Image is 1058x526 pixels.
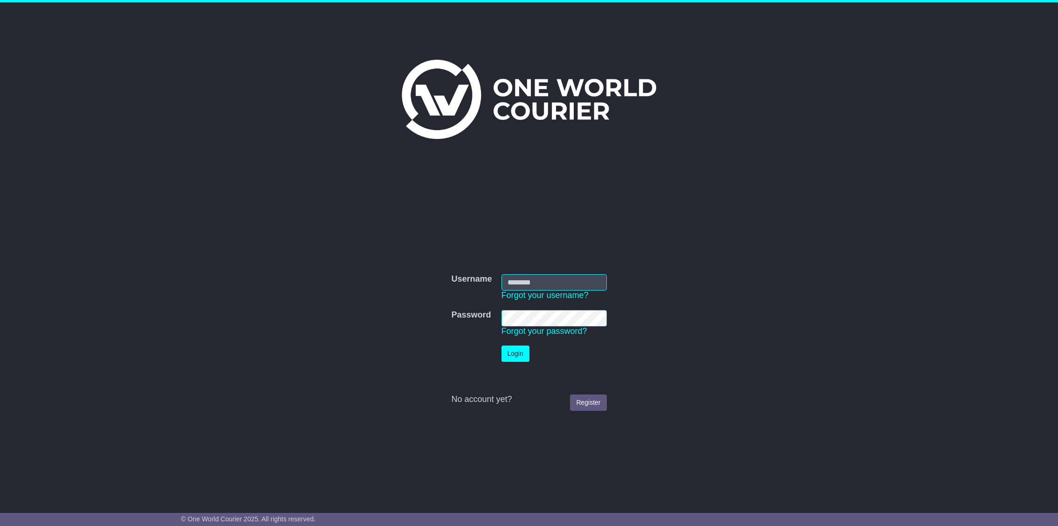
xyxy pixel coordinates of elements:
[502,291,589,300] a: Forgot your username?
[181,515,316,523] span: © One World Courier 2025. All rights reserved.
[451,310,491,320] label: Password
[451,274,492,284] label: Username
[570,394,606,411] a: Register
[451,394,606,405] div: No account yet?
[502,346,529,362] button: Login
[402,60,656,139] img: One World
[502,326,587,336] a: Forgot your password?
